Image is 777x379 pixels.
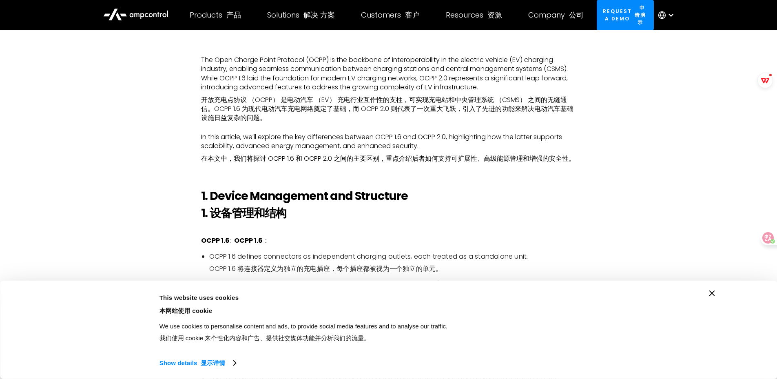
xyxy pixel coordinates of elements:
font: 客户 [405,10,420,20]
div: Company 公司 [528,11,584,20]
font: 产品 [226,10,241,20]
font: 1. 设备管理和结构 [201,205,287,221]
font: 好 [642,299,648,306]
strong: 1. Device Management and Structure [201,188,408,221]
li: OCPP 1.6 defines connectors as independent charging outlets, each treated as a standalone unit. [209,252,576,277]
div: Resources 资源 [446,11,502,20]
button: Okay 好 [578,290,694,314]
font: 申请演示 [635,4,646,26]
p: The Open Charge Point Protocol (OCPP) is the backbone of interoperability in the electric vehicle... [201,55,576,126]
font: ： [234,236,269,245]
p: : [201,236,576,245]
a: Show details 显示详情 [159,357,236,369]
div: Customers 客户 [361,11,420,20]
strong: OCPP 1.6 [234,236,263,245]
div: Solutions 解决 方案 [267,11,335,20]
div: Resources [446,11,502,20]
font: 解决 方案 [303,10,335,20]
font: OCPP 1.6 将连接器定义为独立的充电插座，每个插座都被视为一个独立的单元。 [209,264,443,273]
div: Products 产品 [190,11,241,20]
font: 公司 [569,10,584,20]
span: We use cookies to personalise content and ads, to provide social media features and to analyse ou... [159,323,448,341]
font: 我们使用 cookie 来个性化内容和广告、提供社交媒体功能并分析我们的流量。 [159,335,370,341]
div: Company [528,11,584,20]
font: 本网站使用 cookie [159,307,213,314]
font: 资源 [487,10,502,20]
p: In this article, we’ll explore the key differences between OCPP 1.6 and OCPP 2.0, highlighting ho... [201,133,576,166]
font: 显示详情 [201,359,225,366]
div: This website uses cookies [159,293,559,319]
div: Customers [361,11,420,20]
div: Solutions [267,11,335,20]
font: 开放充电点协议 （OCPP） 是电动汽车 （EV） 充电行业互作性的支柱，可实现充电站和中央管理系统 （CSMS） 之间的无缝通信。OCPP 1.6 为现代电动汽车充电网络奠定了基础，而 OCP... [201,95,573,123]
button: Close banner [709,290,715,296]
strong: OCPP 1.6 [201,236,230,245]
li: There is no explicit concept of Electric Vehicle Supply Equipment (EVSE), limiting its ability to... [209,280,576,314]
font: 在本文中，我们将探讨 OCPP 1.6 和 OCPP 2.0 之间的主要区别，重点介绍后者如何支持可扩展性、高级能源管理和增强的安全性。 [201,154,575,163]
div: Products [190,11,241,20]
